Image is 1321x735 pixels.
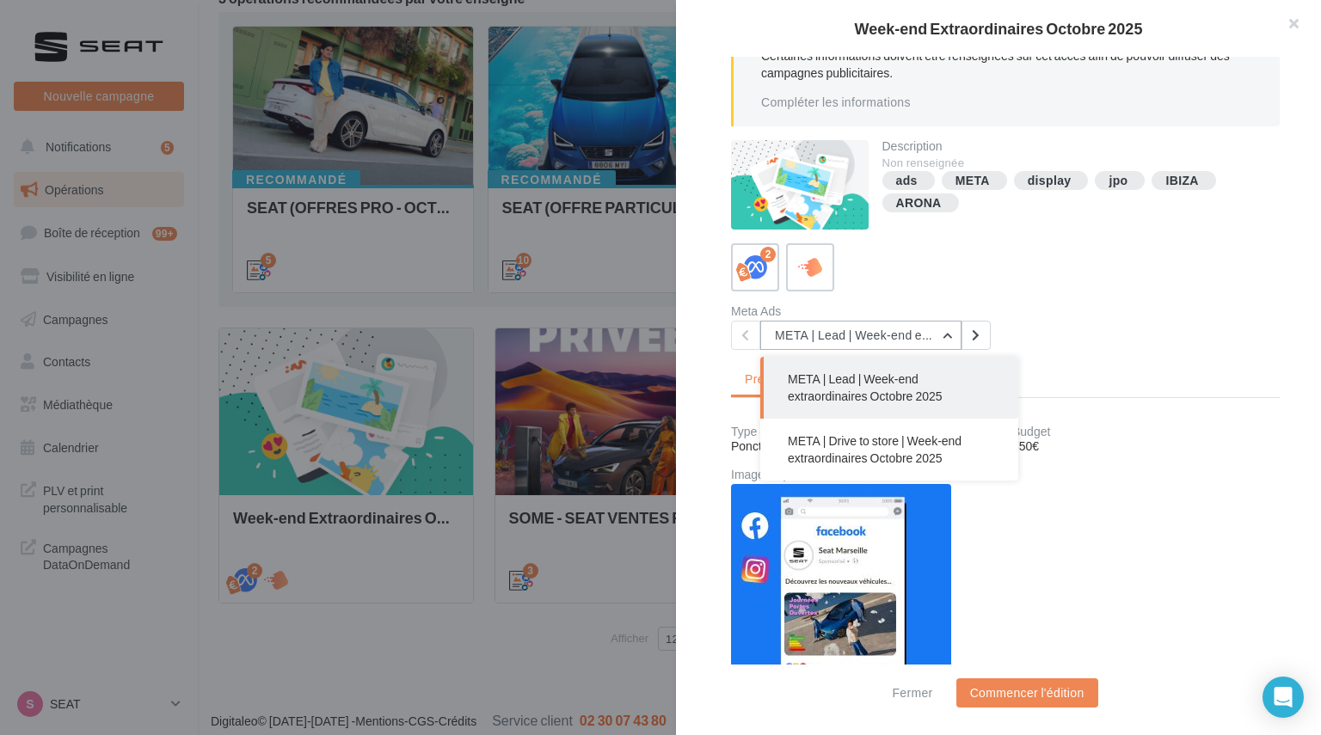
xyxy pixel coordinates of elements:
div: Type de campagne [731,426,998,438]
div: Meta Ads [731,305,998,317]
img: 9f62aebfd21fa4f93db7bbc86508fce5.jpg [731,484,951,677]
div: Open Intercom Messenger [1263,677,1304,718]
div: META [955,175,990,187]
div: Budget [1012,426,1280,438]
div: Ponctuel [731,438,998,455]
div: 2 [760,247,776,262]
a: Compléter les informations [761,95,911,109]
button: META | Lead | Week-end extraordinaires Octobre 2025 [760,357,1018,419]
div: Image de prévisualisation [731,469,1280,481]
div: ARONA [896,197,942,210]
div: Week-end Extraordinaires Octobre 2025 [704,21,1293,36]
button: META | Drive to store | Week-end extraordinaires Octobre 2025 [760,419,1018,481]
div: Non renseignée [882,156,1267,171]
span: META | Drive to store | Week-end extraordinaires Octobre 2025 [788,433,962,465]
div: display [1028,175,1072,187]
div: IBIZA [1165,175,1198,187]
div: Description [882,140,1267,152]
div: ads [896,175,918,187]
button: Commencer l'édition [956,678,1098,707]
div: jpo [1109,175,1127,187]
span: META | Lead | Week-end extraordinaires Octobre 2025 [788,371,943,403]
button: META | Lead | Week-end extraordinaires Octobre 2025 [760,321,962,350]
p: Certaines informations doivent être renseignées sur cet accès afin de pouvoir diffuser des campag... [761,47,1252,82]
div: 350€ [1012,438,1280,455]
button: Fermer [885,683,939,703]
